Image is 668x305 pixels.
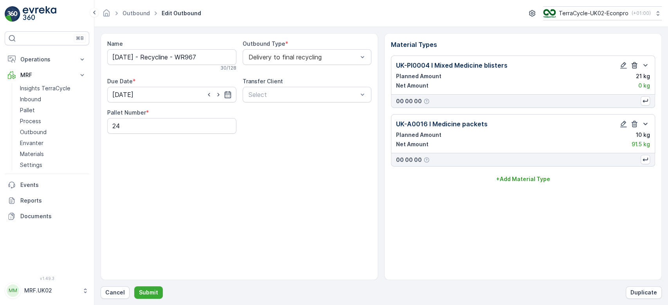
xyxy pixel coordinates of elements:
button: Operations [5,52,89,67]
p: 00 00 00 [396,156,422,164]
button: MRF [5,67,89,83]
p: Process [20,117,41,125]
p: Operations [20,56,74,63]
span: v 1.49.3 [5,276,89,281]
p: 10 kg [636,131,650,139]
a: Envanter [17,138,89,149]
a: Materials [17,149,89,160]
p: Select [248,90,358,99]
button: +Add Material Type [391,173,655,185]
a: Homepage [102,12,111,18]
label: Pallet Number [107,109,146,116]
p: Envanter [20,139,43,147]
p: 30 / 128 [220,65,236,71]
img: logo_light-DOdMpM7g.png [23,6,56,22]
label: Name [107,40,123,47]
a: Process [17,116,89,127]
p: 0 kg [638,82,650,90]
p: Planned Amount [396,72,441,80]
button: Submit [134,286,163,299]
p: MRF.UK02 [24,287,78,294]
a: Events [5,177,89,193]
label: Due Date [107,78,133,84]
p: Documents [20,212,86,220]
a: Pallet [17,105,89,116]
button: Cancel [101,286,130,299]
button: MMMRF.UK02 [5,282,89,299]
p: Events [20,181,86,189]
p: Outbound [20,128,47,136]
p: Insights TerraCycle [20,84,70,92]
img: logo [5,6,20,22]
button: TerraCycle-UK02-Econpro(+01:00) [543,6,662,20]
p: MRF [20,71,74,79]
a: Documents [5,208,89,224]
span: Edit Outbound [160,9,203,17]
p: + Add Material Type [496,175,550,183]
a: Insights TerraCycle [17,83,89,94]
div: MM [7,284,19,297]
a: Inbound [17,94,89,105]
p: ( +01:00 ) [632,10,651,16]
a: Reports [5,193,89,208]
p: Cancel [105,289,125,296]
p: Material Types [391,40,655,49]
label: Transfer Client [243,78,283,84]
p: Submit [139,289,158,296]
a: Outbound [17,127,89,138]
p: 21 kg [636,72,650,80]
p: UK-A0016 I Medicine packets [396,119,488,129]
p: Planned Amount [396,131,441,139]
div: Help Tooltip Icon [423,98,430,104]
p: Pallet [20,106,35,114]
p: Duplicate [630,289,657,296]
input: dd/mm/yyyy [107,87,236,102]
p: Materials [20,150,44,158]
img: terracycle_logo_wKaHoWT.png [543,9,556,18]
p: Reports [20,197,86,205]
p: Inbound [20,95,41,103]
a: Settings [17,160,89,170]
p: UK-PI0004 I Mixed Medicine blisters [396,61,508,70]
div: Help Tooltip Icon [423,157,430,163]
p: ⌘B [76,35,84,41]
p: 91.5 kg [632,140,650,148]
a: Outbound [122,10,150,16]
p: Settings [20,161,42,169]
label: Outbound Type [243,40,285,47]
p: 00 00 00 [396,97,422,105]
p: TerraCycle-UK02-Econpro [559,9,628,17]
button: Duplicate [626,286,662,299]
p: Net Amount [396,82,429,90]
p: Net Amount [396,140,429,148]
